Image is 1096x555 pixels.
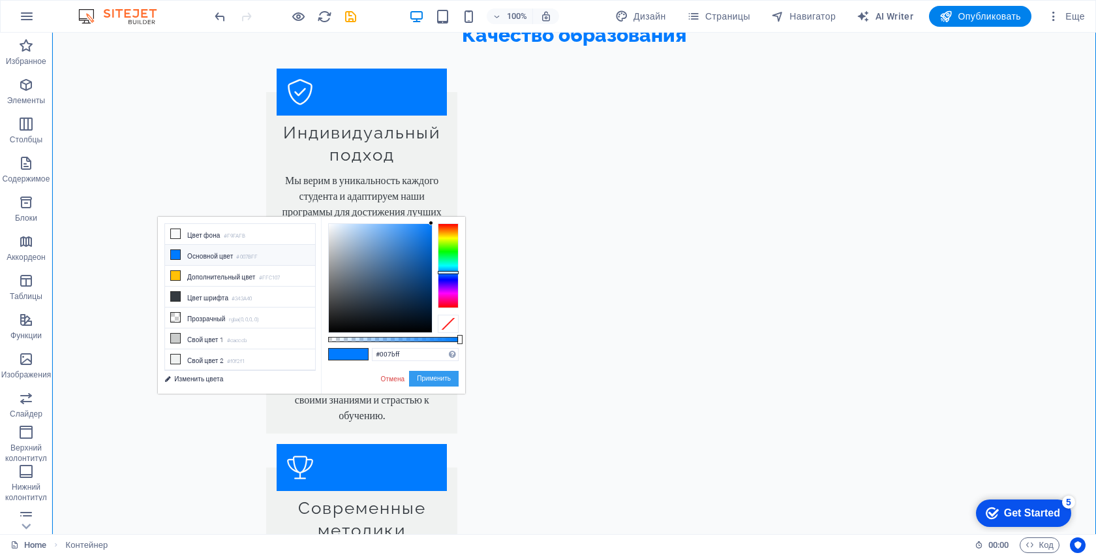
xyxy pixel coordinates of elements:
li: Цвет шрифта [165,287,315,308]
p: Столбцы [10,135,43,145]
li: Цвет фона [165,224,315,245]
span: #007bff [329,349,348,360]
p: Таблицы [10,291,42,302]
button: save [342,8,358,24]
span: 00 00 [988,537,1009,553]
span: Опубликовать [939,10,1021,23]
button: Usercentrics [1070,537,1086,553]
button: Код [1020,537,1059,553]
a: Щелкните для отмены выбора. Дважды щелкните, чтобы открыть Страницы [10,537,46,553]
span: Код [1026,537,1054,553]
div: Clear Color Selection [438,315,459,333]
span: Навигатор [771,10,836,23]
small: #343A40 [232,294,252,304]
h6: 100% [506,8,527,24]
button: 100% [487,8,533,24]
span: Щелкните, чтобы выбрать. Дважды щелкните, чтобы изменить [66,537,108,553]
div: 5 [97,3,110,16]
small: #f0f2f1 [227,357,245,366]
i: Перезагрузить страницу [317,9,332,24]
span: #007bff [348,349,368,360]
p: Избранное [6,56,46,67]
button: Страницы [682,6,755,27]
button: AI Writer [851,6,919,27]
li: Прозрачный [165,308,315,328]
button: Еще [1042,6,1090,27]
i: При изменении размера уровень масштабирования подстраивается автоматически в соответствии с выбра... [540,10,552,22]
p: Функции [10,330,42,341]
div: Get Started 5 items remaining, 0% complete [10,7,106,34]
span: AI Writer [857,10,913,23]
p: Блоки [15,213,37,223]
img: Editor Logo [75,8,173,24]
small: rgba(0,0,0,.0) [229,315,260,325]
a: Отмена [380,374,406,384]
div: Get Started [38,14,95,26]
button: Применить [409,371,459,387]
li: Свой цвет 2 [165,349,315,370]
small: #007BFF [236,253,258,262]
p: Слайдер [10,409,42,419]
button: Нажмите здесь, чтобы выйти из режима предварительного просмотра и продолжить редактирование [290,8,306,24]
li: Основной цвет [165,245,315,266]
p: Аккордеон [7,252,46,262]
button: Навигатор [766,6,841,27]
small: #FFC107 [259,274,281,283]
button: undo [212,8,228,24]
i: Сохранить (Ctrl+S) [343,9,358,24]
nav: breadcrumb [66,537,108,553]
span: Дизайн [615,10,666,23]
span: : [997,540,999,550]
h6: Время сеанса [975,537,1009,553]
small: #cacccb [227,336,247,345]
span: Еще [1047,10,1085,23]
i: Отменить: <p>&nbsp;- Цвет</p> ($color-secondary -> $color-primary) (Ctrl+Z) [213,9,228,24]
button: Опубликовать [929,6,1031,27]
div: Дизайн (Ctrl+Alt+Y) [610,6,671,27]
button: Дизайн [610,6,671,27]
p: Элементы [7,95,45,106]
li: Дополнительный цвет [165,266,315,287]
p: Содержимое [3,174,50,184]
li: Свой цвет 1 [165,328,315,349]
p: Изображения [1,370,52,380]
a: Изменить цвета [158,371,309,387]
small: #F9FAFB [224,232,246,241]
span: Страницы [687,10,750,23]
button: reload [316,8,332,24]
